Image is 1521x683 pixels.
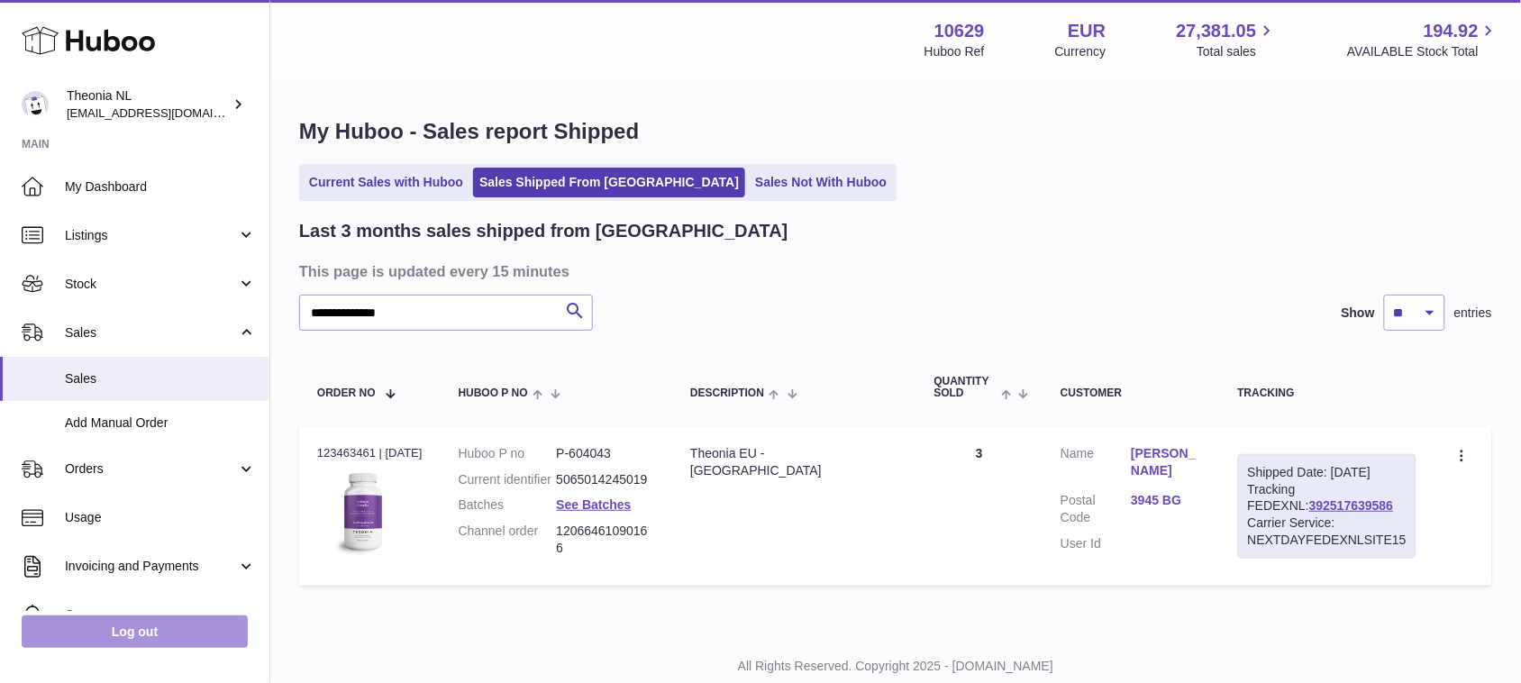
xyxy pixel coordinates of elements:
span: Stock [65,276,237,293]
span: Description [690,387,764,399]
dd: 5065014245019 [556,471,654,488]
span: [EMAIL_ADDRESS][DOMAIN_NAME] [67,105,265,120]
span: Sales [65,324,237,341]
dt: Postal Code [1061,492,1131,526]
strong: EUR [1068,19,1106,43]
dt: Current identifier [459,471,557,488]
span: entries [1454,305,1492,322]
dt: Channel order [459,523,557,557]
dt: Name [1061,445,1131,484]
span: 27,381.05 [1176,19,1256,43]
div: Shipped Date: [DATE] [1248,464,1407,481]
span: 194.92 [1424,19,1479,43]
span: Quantity Sold [934,376,997,399]
span: Sales [65,370,256,387]
span: Invoicing and Payments [65,558,237,575]
dt: User Id [1061,535,1131,552]
h2: Last 3 months sales shipped from [GEOGRAPHIC_DATA] [299,219,788,243]
span: AVAILABLE Stock Total [1347,43,1499,60]
div: Carrier Service: NEXTDAYFEDEXNLSITE15 [1248,515,1407,549]
a: [PERSON_NAME] [1131,445,1201,479]
a: See Batches [556,497,631,512]
div: Huboo Ref [924,43,985,60]
span: Add Manual Order [65,414,256,432]
img: 106291725893172.jpg [317,467,407,557]
div: Customer [1061,387,1202,399]
span: Listings [65,227,237,244]
label: Show [1342,305,1375,322]
dt: Batches [459,496,557,514]
div: Theonia EU - [GEOGRAPHIC_DATA] [690,445,897,479]
h1: My Huboo - Sales report Shipped [299,117,1492,146]
h3: This page is updated every 15 minutes [299,261,1488,281]
p: All Rights Reserved. Copyright 2025 - [DOMAIN_NAME] [285,658,1507,675]
dd: 12066461090166 [556,523,654,557]
dt: Huboo P no [459,445,557,462]
a: 194.92 AVAILABLE Stock Total [1347,19,1499,60]
a: 3945 BG [1131,492,1201,509]
a: Sales Not With Huboo [749,168,893,197]
a: Log out [22,615,248,648]
span: Order No [317,387,376,399]
strong: 10629 [934,19,985,43]
span: Cases [65,606,256,624]
span: Orders [65,460,237,478]
span: Usage [65,509,256,526]
div: Tracking FEDEXNL: [1238,454,1416,559]
dd: P-604043 [556,445,654,462]
span: Huboo P no [459,387,528,399]
a: 392517639586 [1309,498,1393,513]
a: Sales Shipped From [GEOGRAPHIC_DATA] [473,168,745,197]
span: My Dashboard [65,178,256,196]
div: Theonia NL [67,87,229,122]
a: 27,381.05 Total sales [1176,19,1277,60]
span: Total sales [1197,43,1277,60]
a: Current Sales with Huboo [303,168,469,197]
div: 123463461 | [DATE] [317,445,423,461]
td: 3 [916,427,1043,586]
div: Tracking [1238,387,1416,399]
div: Currency [1055,43,1107,60]
img: info@wholesomegoods.eu [22,91,49,118]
